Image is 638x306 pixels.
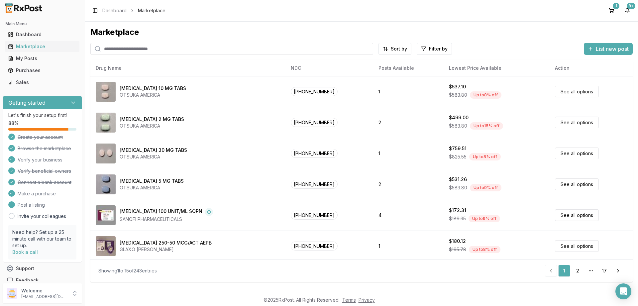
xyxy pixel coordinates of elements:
[120,246,212,253] div: GLAXO [PERSON_NAME]
[606,5,617,16] button: 1
[3,65,82,76] button: Purchases
[120,92,186,98] div: OTSUKA AMERICA
[18,202,45,208] span: Post a listing
[18,179,71,186] span: Connect a bank account
[291,118,338,127] span: [PHONE_NUMBER]
[8,31,77,38] div: Dashboard
[120,147,187,153] div: [MEDICAL_DATA] 30 MG TABS
[373,76,444,107] td: 1
[444,60,550,76] th: Lowest Price Available
[378,43,411,55] button: Sort by
[627,3,635,9] div: 9+
[291,87,338,96] span: [PHONE_NUMBER]
[373,200,444,231] td: 4
[3,41,82,52] button: Marketplace
[449,92,467,98] span: $583.80
[120,123,184,129] div: OTSUKA AMERICA
[96,113,116,133] img: Abilify 2 MG TABS
[555,148,599,159] a: See all options
[555,117,599,128] a: See all options
[18,168,71,174] span: Verify beneficial owners
[18,145,71,152] span: Browse the marketplace
[3,77,82,88] button: Sales
[96,236,116,256] img: Advair Diskus 250-50 MCG/ACT AEPB
[102,7,165,14] nav: breadcrumb
[3,29,82,40] button: Dashboard
[8,112,76,119] p: Let's finish your setup first!
[555,86,599,97] a: See all options
[572,265,584,277] a: 2
[291,242,338,251] span: [PHONE_NUMBER]
[138,7,165,14] span: Marketplace
[545,265,625,277] nav: pagination
[5,76,79,88] a: Sales
[373,138,444,169] td: 1
[3,53,82,64] button: My Posts
[96,205,116,225] img: Admelog SoloStar 100 UNIT/ML SOPN
[120,153,187,160] div: OTSUKA AMERICA
[7,288,17,299] img: User avatar
[584,46,633,53] a: List new post
[429,46,448,52] span: Filter by
[18,213,66,220] a: Invite your colleagues
[8,120,19,127] span: 88 %
[469,215,500,222] div: Up to 9 % off
[18,134,63,141] span: Create your account
[469,246,500,253] div: Up to 8 % off
[8,55,77,62] div: My Posts
[5,41,79,52] a: Marketplace
[291,180,338,189] span: [PHONE_NUMBER]
[21,287,67,294] p: Welcome
[3,274,82,286] button: Feedback
[373,107,444,138] td: 2
[18,156,62,163] span: Verify your business
[120,178,184,184] div: [MEDICAL_DATA] 5 MG TABS
[584,43,633,55] button: List new post
[449,83,466,90] div: $537.10
[449,114,469,121] div: $499.00
[449,184,467,191] span: $583.80
[469,153,501,160] div: Up to 8 % off
[8,43,77,50] div: Marketplace
[16,277,39,284] span: Feedback
[470,184,501,191] div: Up to 9 % off
[449,207,466,214] div: $172.31
[449,176,467,183] div: $531.26
[90,27,633,38] div: Marketplace
[613,3,619,9] div: 1
[120,216,213,223] div: SANOFI PHARMACEUTICALS
[596,45,629,53] span: List new post
[449,246,466,253] span: $195.78
[120,240,212,246] div: [MEDICAL_DATA] 250-50 MCG/ACT AEPB
[470,122,503,130] div: Up to 15 % off
[12,249,38,255] a: Book a call
[120,208,202,216] div: [MEDICAL_DATA] 100 UNIT/ML SOPN
[5,29,79,41] a: Dashboard
[12,229,72,249] p: Need help? Set up a 25 minute call with our team to set up.
[373,169,444,200] td: 2
[611,265,625,277] a: Go to next page
[291,149,338,158] span: [PHONE_NUMBER]
[5,64,79,76] a: Purchases
[96,144,116,163] img: Abilify 30 MG TABS
[550,60,633,76] th: Action
[615,283,631,299] div: Open Intercom Messenger
[558,265,570,277] a: 1
[291,211,338,220] span: [PHONE_NUMBER]
[285,60,373,76] th: NDC
[342,297,356,303] a: Terms
[391,46,407,52] span: Sort by
[555,178,599,190] a: See all options
[449,123,467,129] span: $583.80
[8,99,46,107] h3: Getting started
[8,67,77,74] div: Purchases
[18,190,56,197] span: Make a purchase
[120,116,184,123] div: [MEDICAL_DATA] 2 MG TABS
[8,79,77,86] div: Sales
[5,21,79,27] h2: Main Menu
[120,85,186,92] div: [MEDICAL_DATA] 10 MG TABS
[373,60,444,76] th: Posts Available
[555,240,599,252] a: See all options
[3,3,45,13] img: RxPost Logo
